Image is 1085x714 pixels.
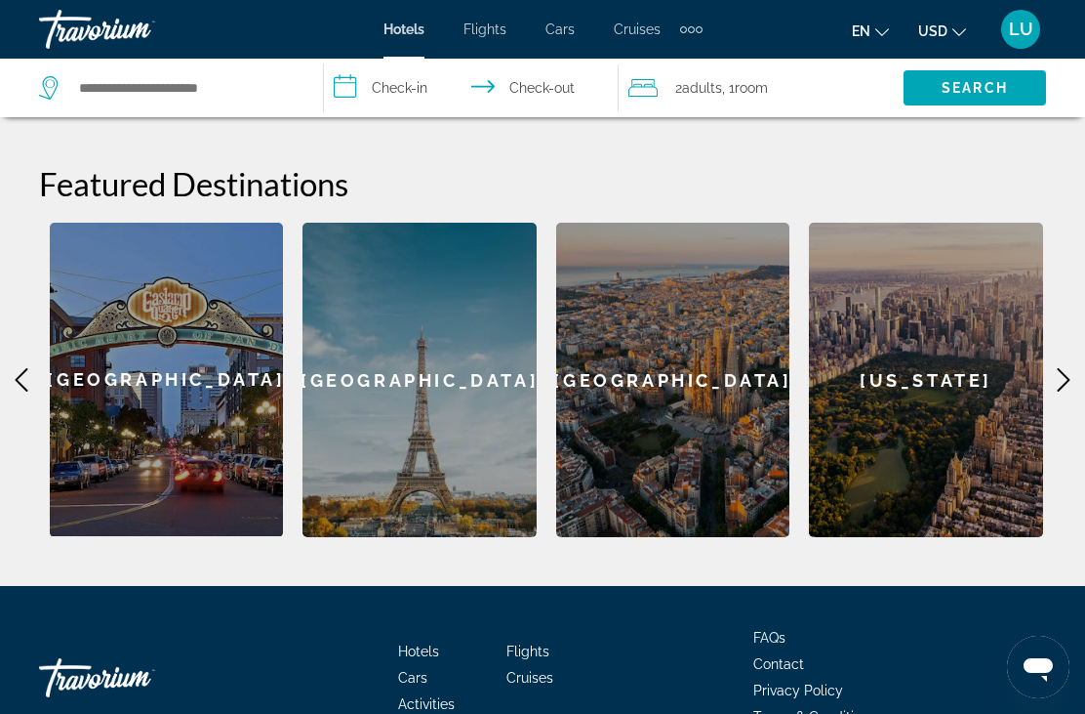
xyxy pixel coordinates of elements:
[753,630,785,646] a: FAQs
[545,21,575,37] a: Cars
[324,59,619,117] button: Select check in and out date
[556,223,790,537] a: Barcelona[GEOGRAPHIC_DATA]
[809,223,1043,537] a: New York[US_STATE]
[904,70,1046,105] button: Search
[50,223,284,537] a: San Diego[GEOGRAPHIC_DATA]
[753,683,843,698] a: Privacy Policy
[39,649,234,707] a: Go Home
[675,74,722,102] span: 2
[852,17,889,45] button: Change language
[852,23,870,39] span: en
[918,23,947,39] span: USD
[680,14,703,45] button: Extra navigation items
[556,223,790,537] div: [GEOGRAPHIC_DATA]
[506,670,553,686] a: Cruises
[722,74,768,102] span: , 1
[302,223,537,537] a: Paris[GEOGRAPHIC_DATA]
[39,4,234,55] a: Travorium
[302,223,537,537] div: [GEOGRAPHIC_DATA]
[995,9,1046,50] button: User Menu
[619,59,904,117] button: Travelers: 2 adults, 0 children
[1007,636,1069,698] iframe: Button to launch messaging window
[1009,20,1033,39] span: LU
[39,164,1046,203] h2: Featured Destinations
[753,656,804,672] a: Contact
[398,644,439,659] a: Hotels
[77,73,294,103] input: Search hotel destination
[614,21,661,37] a: Cruises
[682,80,722,96] span: Adults
[398,696,455,712] a: Activities
[463,21,506,37] a: Flights
[398,670,427,686] a: Cars
[50,223,284,536] div: [GEOGRAPHIC_DATA]
[809,223,1043,537] div: [US_STATE]
[942,80,1008,96] span: Search
[735,80,768,96] span: Room
[918,17,966,45] button: Change currency
[383,21,424,37] a: Hotels
[506,644,549,659] a: Flights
